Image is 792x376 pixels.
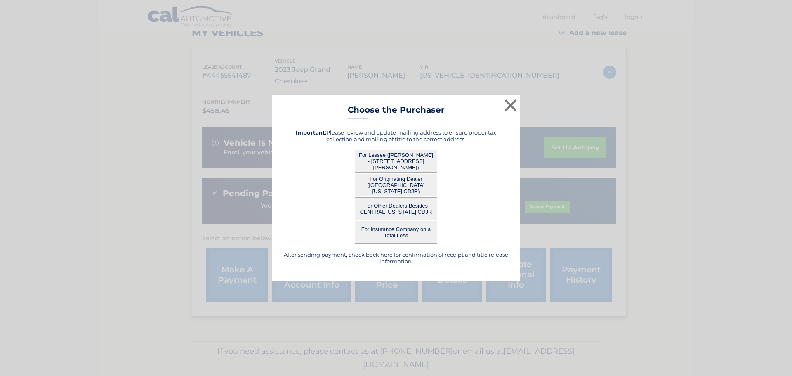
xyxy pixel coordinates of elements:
strong: Important: [296,129,326,136]
button: × [502,97,519,114]
h5: Please review and update mailing address to ensure proper tax collection and mailing of title to ... [283,129,509,142]
button: For Other Dealers Besides CENTRAL [US_STATE] CDJR [355,197,437,220]
button: For Insurance Company on a Total Loss [355,221,437,244]
button: For Originating Dealer ([GEOGRAPHIC_DATA][US_STATE] CDJR) [355,174,437,196]
h3: Choose the Purchaser [348,105,445,119]
button: For Lessee ([PERSON_NAME] - [STREET_ADDRESS][PERSON_NAME]) [355,150,437,173]
h5: After sending payment, check back here for confirmation of receipt and title release information. [283,251,509,265]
